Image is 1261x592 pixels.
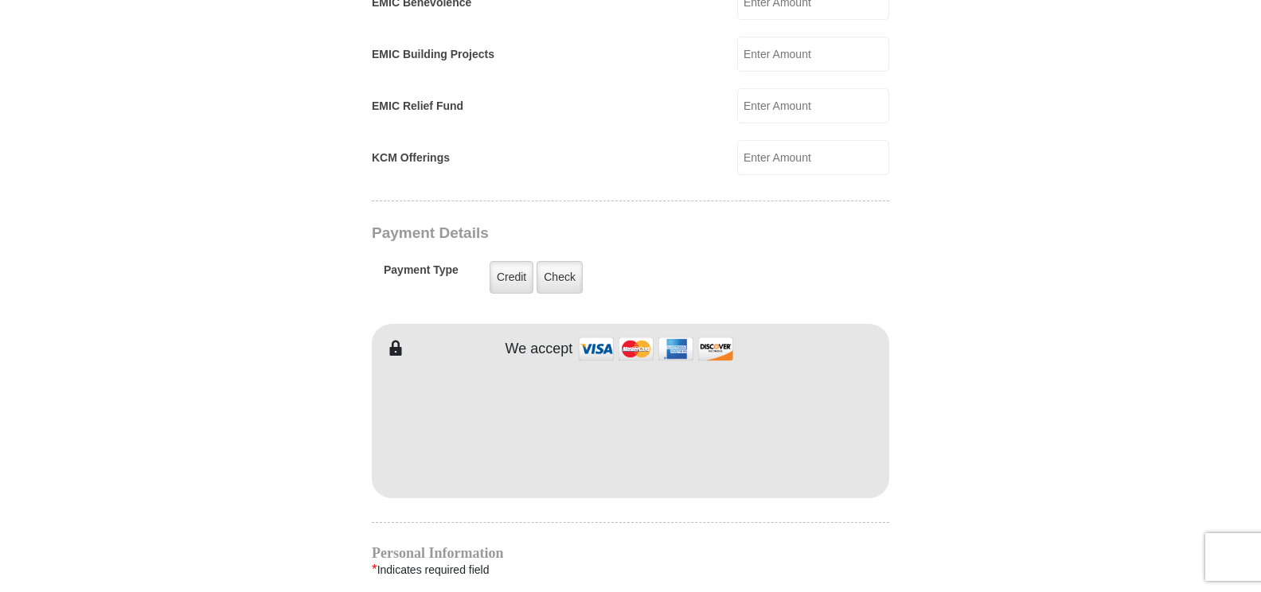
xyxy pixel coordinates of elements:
input: Enter Amount [737,140,889,175]
label: EMIC Building Projects [372,46,494,63]
label: EMIC Relief Fund [372,98,463,115]
label: Check [537,261,583,294]
div: Indicates required field [372,559,889,580]
input: Enter Amount [737,88,889,123]
h5: Payment Type [384,263,459,285]
input: Enter Amount [737,37,889,72]
img: credit cards accepted [576,332,736,366]
h4: We accept [506,341,573,358]
h3: Payment Details [372,224,778,243]
h4: Personal Information [372,547,889,559]
label: KCM Offerings [372,150,450,166]
label: Credit [490,261,533,294]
